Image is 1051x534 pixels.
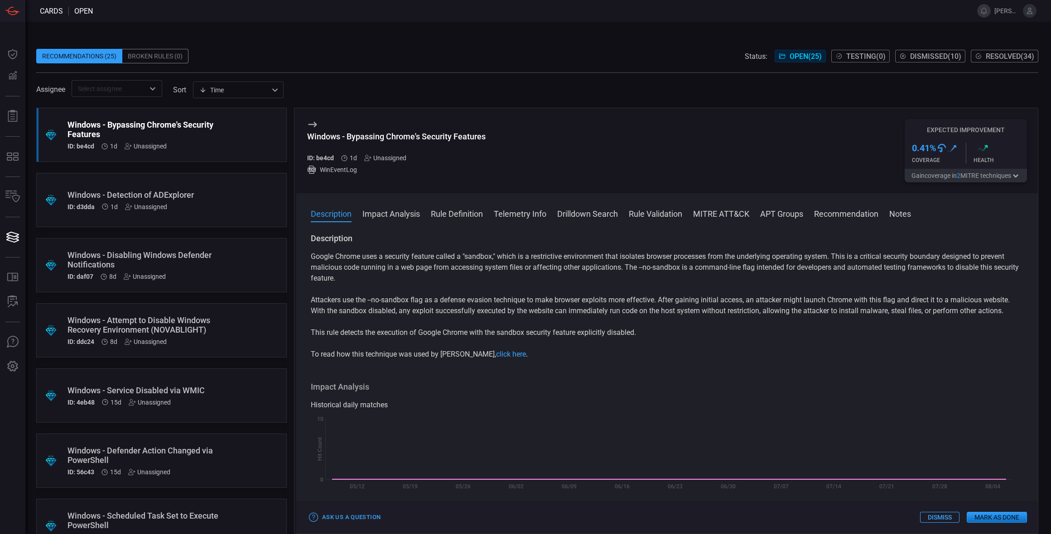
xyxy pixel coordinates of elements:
[109,273,116,280] span: Aug 04, 2025 3:17 AM
[67,399,95,406] h5: ID: 4eb48
[668,483,683,490] text: 06/23
[74,7,93,15] span: open
[311,295,1023,316] p: Attackers use the --no-sandbox flag as a defense evasion technique to make browser exploits more ...
[967,512,1027,523] button: Mark as Done
[494,208,546,219] button: Telemetry Info
[912,157,966,163] div: Coverage
[311,381,1023,392] h3: Impact Analysis
[879,483,894,490] text: 07/21
[629,208,682,219] button: Rule Validation
[110,143,117,150] span: Aug 11, 2025 4:43 AM
[721,483,736,490] text: 06/30
[146,82,159,95] button: Open
[173,86,186,94] label: sort
[905,169,1027,182] button: Gaincoverage in2MITRE techniques
[562,483,577,490] text: 06/09
[760,208,803,219] button: APT Groups
[362,208,420,219] button: Impact Analysis
[456,483,471,490] text: 05/26
[693,208,749,219] button: MITRE ATT&CK
[557,208,618,219] button: Drilldown Search
[199,86,269,95] div: Time
[67,143,94,150] h5: ID: be4cd
[67,386,221,395] div: Windows - Service Disabled via WMIC
[403,483,418,490] text: 05/19
[615,483,630,490] text: 06/16
[67,120,221,139] div: Windows - Bypassing Chrome's Security Features
[36,85,65,94] span: Assignee
[67,315,221,334] div: Windows - Attempt to Disable Windows Recovery Environment (NOVABLIGHT)
[364,154,406,162] div: Unassigned
[67,511,221,530] div: Windows - Scheduled Task Set to Execute PowerShell
[67,446,221,465] div: Windows - Defender Action Changed via PowerShell
[350,154,357,162] span: Aug 11, 2025 4:43 AM
[745,52,767,61] span: Status:
[307,132,486,141] div: Windows - Bypassing Chrome's Security Features
[971,50,1038,62] button: Resolved(34)
[431,208,483,219] button: Rule Definition
[889,208,911,219] button: Notes
[2,186,24,208] button: Inventory
[957,172,960,179] span: 2
[910,52,961,61] span: Dismissed ( 10 )
[2,105,24,127] button: Reports
[2,146,24,167] button: MITRE - Detection Posture
[320,477,323,483] text: 0
[317,437,323,461] text: Hit Count
[311,349,1023,360] p: To read how this technique was used by [PERSON_NAME], .
[67,190,221,200] div: Windows - Detection of ADExplorer
[40,7,63,15] span: Cards
[774,483,789,490] text: 07/07
[496,350,526,358] a: click here
[2,226,24,248] button: Cards
[994,7,1019,14] span: [PERSON_NAME][EMAIL_ADDRESS][PERSON_NAME][DOMAIN_NAME]
[111,399,121,406] span: Jul 28, 2025 6:56 AM
[814,208,878,219] button: Recommendation
[317,416,323,422] text: 10
[124,273,166,280] div: Unassigned
[846,52,886,61] span: Testing ( 0 )
[790,52,822,61] span: Open ( 25 )
[36,49,122,63] div: Recommendations (25)
[128,468,170,476] div: Unassigned
[74,83,145,94] input: Select assignee
[311,400,1023,410] div: Historical daily matches
[920,512,959,523] button: Dismiss
[905,126,1027,133] h5: Expected Improvement
[895,50,965,62] button: Dismissed(10)
[350,483,365,490] text: 05/12
[2,267,24,288] button: Rule Catalog
[125,143,167,150] div: Unassigned
[125,338,167,345] div: Unassigned
[67,250,221,269] div: Windows - Disabling Windows Defender Notifications
[67,273,93,280] h5: ID: daf07
[67,338,94,345] h5: ID: ddc24
[2,291,24,313] button: ALERT ANALYSIS
[307,510,383,524] button: Ask Us a Question
[110,338,117,345] span: Aug 04, 2025 3:17 AM
[311,327,1023,338] p: This rule detects the execution of Google Chrome with the sandbox security feature explicitly dis...
[2,331,24,353] button: Ask Us A Question
[986,52,1034,61] span: Resolved ( 34 )
[111,203,118,210] span: Aug 11, 2025 4:43 AM
[311,233,1023,244] h3: Description
[67,468,94,476] h5: ID: 56c43
[307,165,486,174] div: WinEventLog
[775,50,826,62] button: Open(25)
[67,203,95,210] h5: ID: d3dda
[826,483,841,490] text: 07/14
[974,157,1027,163] div: Health
[122,49,188,63] div: Broken Rules (0)
[307,154,334,162] h5: ID: be4cd
[912,143,936,153] h3: 0.41 %
[311,208,352,219] button: Description
[110,468,121,476] span: Jul 28, 2025 6:56 AM
[2,43,24,65] button: Dashboard
[985,483,1000,490] text: 08/04
[2,356,24,377] button: Preferences
[509,483,524,490] text: 06/02
[831,50,890,62] button: Testing(0)
[311,251,1023,284] p: Google Chrome uses a security feature called a "sandbox," which is a restrictive environment that...
[125,203,167,210] div: Unassigned
[2,65,24,87] button: Detections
